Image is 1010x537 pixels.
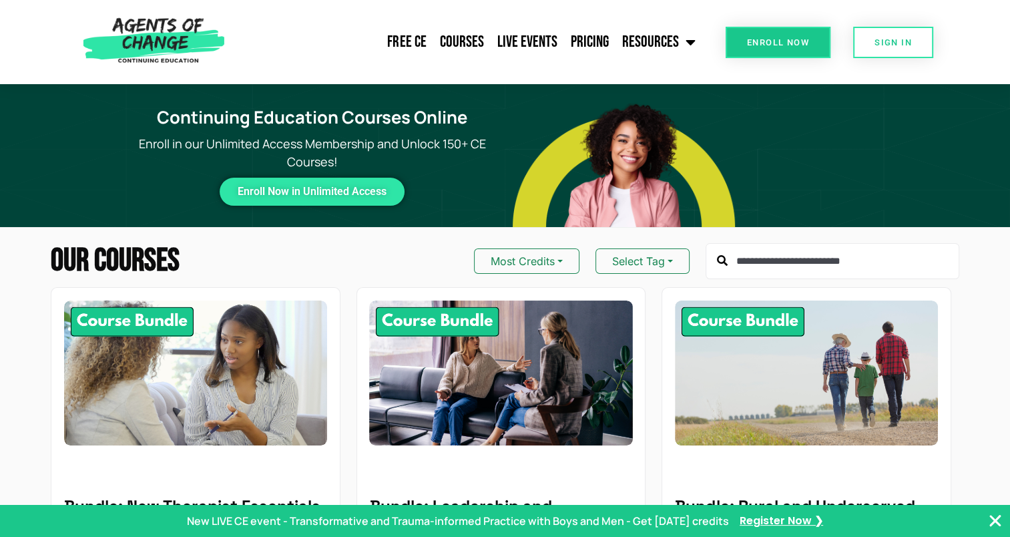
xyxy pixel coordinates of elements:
[64,497,327,516] h5: Bundle: New Therapist Essentials
[220,178,405,206] a: Enroll Now in Unlimited Access
[187,513,729,529] p: New LIVE CE event - Transformative and Trauma-informed Practice with Boys and Men - Get [DATE] cr...
[726,27,830,58] a: Enroll Now
[51,245,180,277] h2: Our Courses
[595,248,690,274] button: Select Tag
[119,135,505,171] p: Enroll in our Unlimited Access Membership and Unlock 150+ CE Courses!
[474,248,579,274] button: Most Credits
[675,497,938,536] h5: Bundle: Rural and Underserved Practice
[490,25,563,59] a: Live Events
[381,25,433,59] a: Free CE
[874,38,912,47] span: SIGN IN
[238,188,387,195] span: Enroll Now in Unlimited Access
[369,497,632,536] h5: Bundle: Leadership and Supervision Skills
[64,301,327,446] img: New Therapist Essentials - 10 Credit CE Bundle
[853,27,933,58] a: SIGN IN
[747,38,809,47] span: Enroll Now
[563,25,615,59] a: Pricing
[128,108,497,128] h1: Continuing Education Courses Online
[369,301,632,446] img: Leadership and Supervision Skills - 8 Credit CE Bundle
[987,513,1003,529] button: Close Banner
[615,25,702,59] a: Resources
[675,301,938,446] img: Rural and Underserved Practice - 8 Credit CE Bundle
[740,514,823,528] a: Register Now ❯
[433,25,490,59] a: Courses
[231,25,702,59] nav: Menu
